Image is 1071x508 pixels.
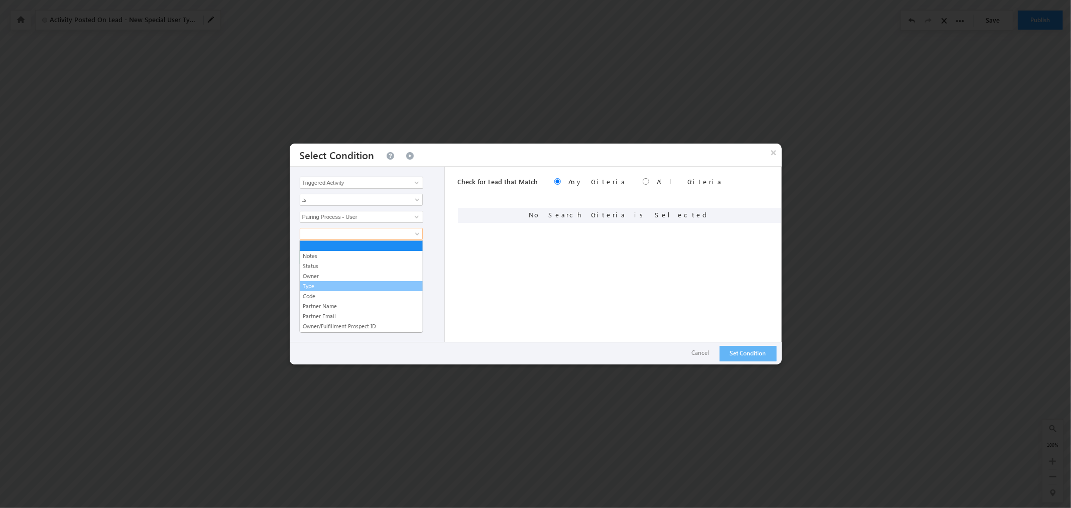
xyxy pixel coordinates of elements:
[300,177,423,189] input: Type to Search
[300,272,423,281] a: Owner
[300,332,423,341] a: Provider Group ID
[300,211,423,223] input: Type to Search
[409,212,422,222] a: Show All Items
[409,178,422,188] a: Show All Items
[657,177,723,186] label: All Criteria
[300,282,423,291] a: Type
[300,302,423,311] a: Partner Name
[300,292,423,301] a: Code
[458,177,538,186] span: Check for Lead that Match
[300,262,423,271] a: Status
[766,144,782,161] button: ×
[300,312,423,321] a: Partner Email
[300,144,375,166] h3: Select Condition
[300,322,423,331] a: Owner/Fulfillment Prospect ID
[458,208,782,223] div: No Search Criteria is Selected
[300,251,423,261] a: Notes
[300,195,409,204] span: Is
[300,194,423,206] a: Is
[720,346,777,361] button: Set Condition
[569,177,627,186] label: Any Criteria
[682,346,720,360] button: Cancel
